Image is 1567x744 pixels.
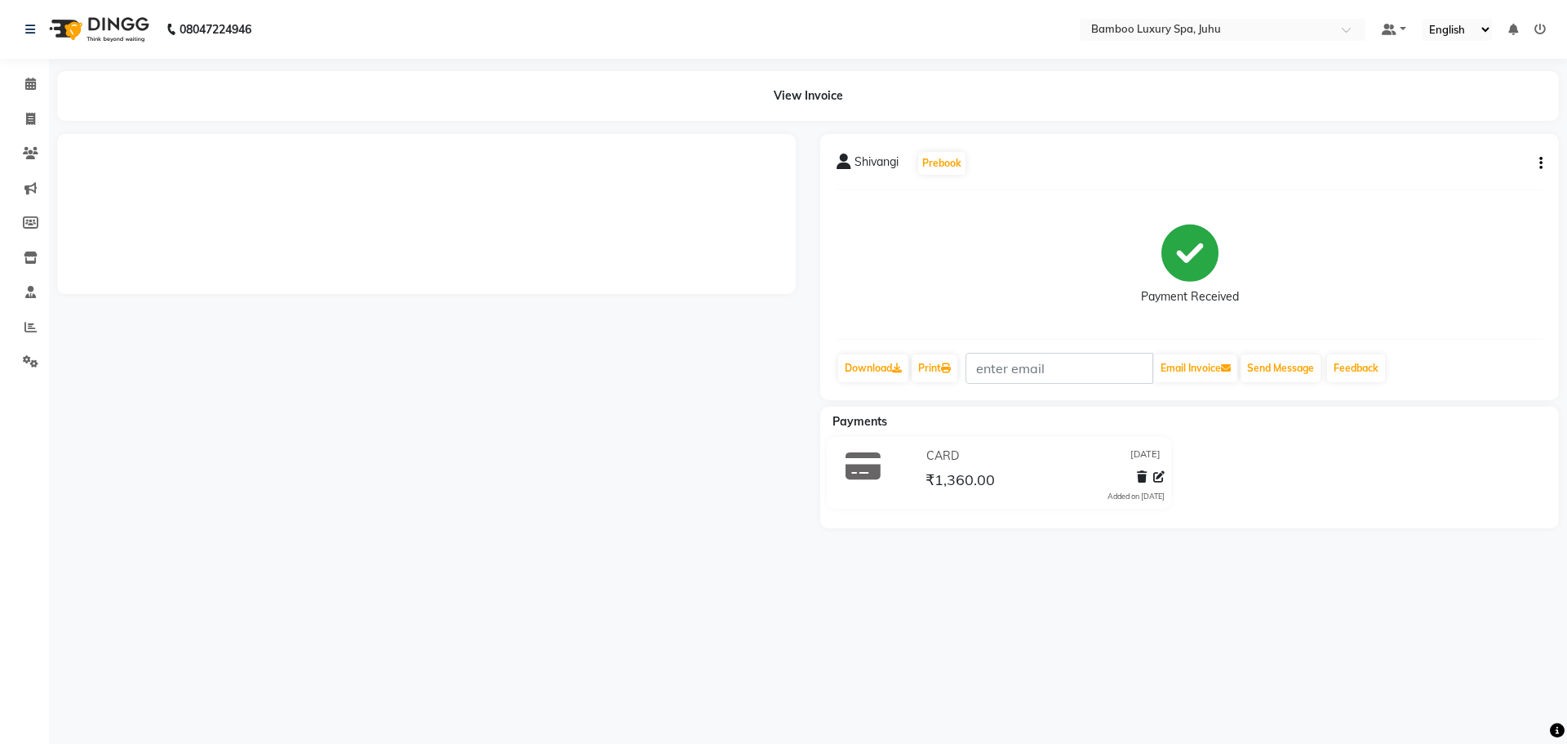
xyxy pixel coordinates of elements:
[832,414,887,429] span: Payments
[1141,288,1239,305] div: Payment Received
[42,7,153,52] img: logo
[1327,354,1385,382] a: Feedback
[926,448,959,465] span: CARD
[1130,448,1161,465] span: [DATE]
[180,7,251,52] b: 08047224946
[918,152,966,175] button: Prebook
[57,71,1559,121] div: View Invoice
[912,354,957,382] a: Print
[966,353,1153,384] input: enter email
[1241,354,1321,382] button: Send Message
[855,154,899,176] span: Shivangi
[1108,491,1165,502] div: Added on [DATE]
[1154,354,1237,382] button: Email Invoice
[926,470,995,493] span: ₹1,360.00
[838,354,908,382] a: Download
